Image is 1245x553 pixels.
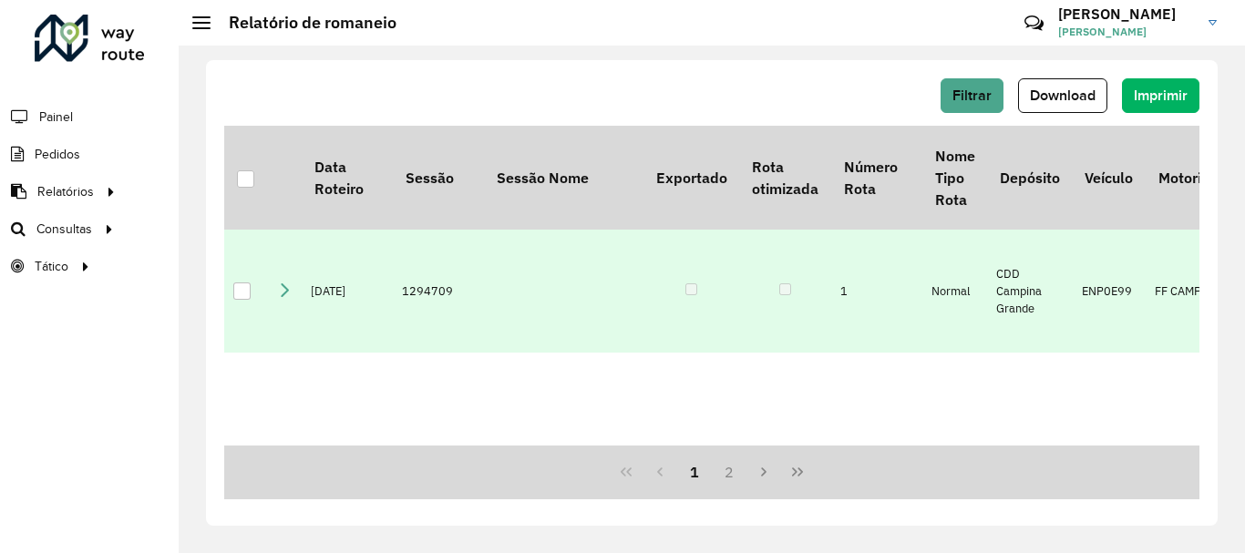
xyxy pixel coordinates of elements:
button: 2 [712,455,746,489]
th: Número Rota [831,126,922,230]
span: Imprimir [1134,87,1188,103]
span: Consultas [36,220,92,239]
button: 1 [677,455,712,489]
td: [DATE] [302,230,393,353]
button: Download [1018,78,1107,113]
td: ENP0E99 [1073,230,1146,353]
th: Rota otimizada [739,126,830,230]
th: Sessão [393,126,484,230]
th: Sessão Nome [484,126,643,230]
span: Pedidos [35,145,80,164]
span: Filtrar [952,87,992,103]
td: Normal [922,230,987,353]
th: Exportado [643,126,739,230]
button: Last Page [780,455,815,489]
span: Download [1030,87,1096,103]
th: Depósito [987,126,1072,230]
span: Tático [35,257,68,276]
span: Painel [39,108,73,127]
a: Contato Rápido [1014,4,1054,43]
span: Relatórios [37,182,94,201]
button: Next Page [746,455,781,489]
button: Imprimir [1122,78,1199,113]
td: CDD Campina Grande [987,230,1072,353]
td: 1294709 [393,230,484,353]
button: Filtrar [941,78,1003,113]
th: Nome Tipo Rota [922,126,987,230]
span: [PERSON_NAME] [1058,24,1195,40]
th: Veículo [1073,126,1146,230]
th: Data Roteiro [302,126,393,230]
h2: Relatório de romaneio [211,13,396,33]
td: 1 [831,230,922,353]
h3: [PERSON_NAME] [1058,5,1195,23]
